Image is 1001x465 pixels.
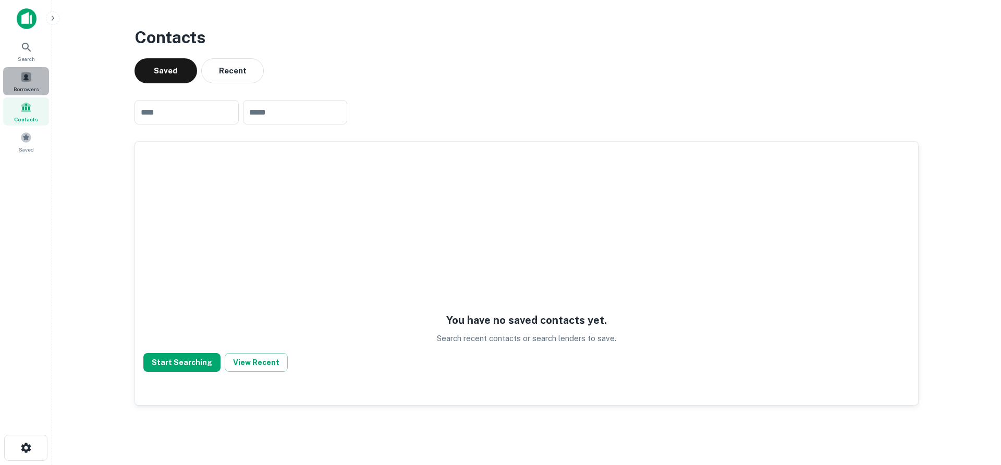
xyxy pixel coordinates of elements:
button: View Recent [225,353,288,372]
p: Search recent contacts or search lenders to save. [437,332,616,345]
img: capitalize-icon.png [17,8,36,29]
span: Search [18,55,35,63]
span: Borrowers [14,85,39,93]
h5: You have no saved contacts yet. [446,312,607,328]
a: Search [3,37,49,65]
span: Contacts [14,115,38,123]
button: Recent [201,58,264,83]
a: Saved [3,128,49,156]
a: Contacts [3,97,49,125]
button: Start Searching [143,353,221,372]
h3: Contacts [135,25,919,50]
a: Borrowers [3,67,49,95]
button: Saved [135,58,197,83]
span: Saved [19,145,34,154]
